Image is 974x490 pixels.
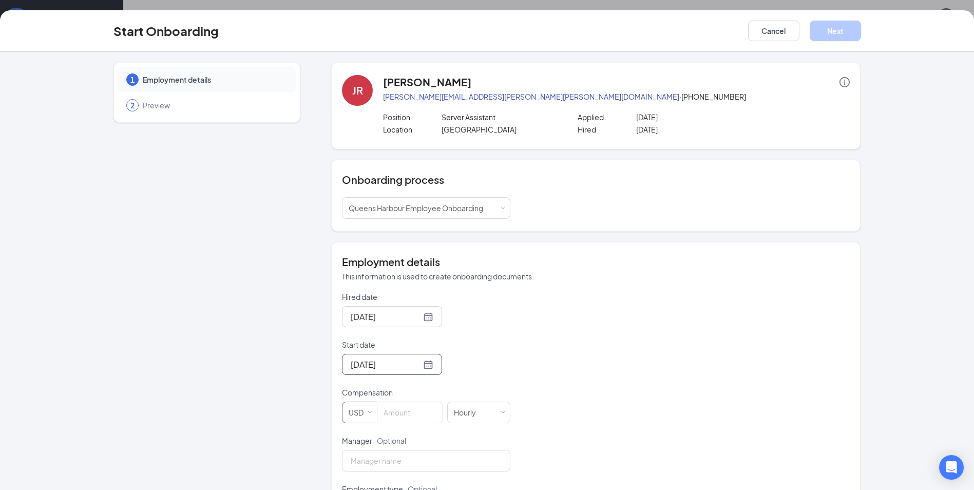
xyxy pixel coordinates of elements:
[349,402,371,423] div: USD
[130,100,135,110] span: 2
[578,124,636,135] p: Hired
[342,387,510,398] p: Compensation
[342,271,850,281] p: This information is used to create onboarding documents.
[113,22,219,40] h3: Start Onboarding
[342,255,850,269] h4: Employment details
[372,436,406,445] span: - Optional
[839,77,850,87] span: info-circle
[342,292,510,302] p: Hired date
[351,310,421,323] input: Aug 26, 2025
[442,112,558,122] p: Server Assistant
[939,455,964,480] div: Open Intercom Messenger
[143,100,285,110] span: Preview
[130,74,135,85] span: 1
[342,173,850,187] h4: Onboarding process
[351,358,421,371] input: Aug 25, 2025
[342,436,510,446] p: Manager
[748,21,799,41] button: Cancel
[454,402,483,423] div: Hourly
[383,92,679,101] a: [PERSON_NAME][EMAIL_ADDRESS][PERSON_NAME][PERSON_NAME][DOMAIN_NAME]
[349,198,490,218] div: [object Object]
[143,74,285,85] span: Employment details
[342,450,510,472] input: Manager name
[383,112,442,122] p: Position
[383,124,442,135] p: Location
[342,340,510,350] p: Start date
[352,83,363,98] div: JR
[383,91,850,102] p: · [PHONE_NUMBER]
[636,124,753,135] p: [DATE]
[442,124,558,135] p: [GEOGRAPHIC_DATA]
[349,203,483,213] span: Queens Harbour Employee Onboarding
[578,112,636,122] p: Applied
[377,402,443,423] input: Amount
[383,75,471,89] h4: [PERSON_NAME]
[636,112,753,122] p: [DATE]
[810,21,861,41] button: Next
